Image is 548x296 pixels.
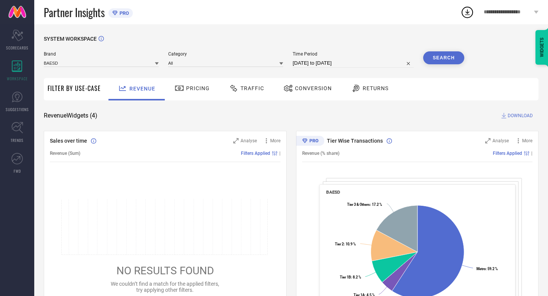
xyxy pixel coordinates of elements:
span: Filter By Use-Case [48,84,101,93]
span: | [531,151,532,156]
span: Tier Wise Transactions [327,138,383,144]
svg: Zoom [233,138,239,143]
text: : 8.2 % [339,275,361,279]
span: BAESD [326,189,340,195]
span: Revenue (% share) [302,151,339,156]
text: : 17.2 % [347,202,382,207]
span: Revenue [129,86,155,92]
tspan: Tier 3 & Others [347,202,370,207]
span: PRO [118,10,129,16]
text: : 10.9 % [335,242,356,246]
span: Pricing [186,85,210,91]
span: | [279,151,280,156]
span: SCORECARDS [6,45,29,51]
span: Revenue Widgets ( 4 ) [44,112,97,119]
tspan: Metro [476,267,485,271]
span: We couldn’t find a match for the applied filters, try applying other filters. [111,281,219,293]
span: Filters Applied [241,151,270,156]
span: SUGGESTIONS [6,107,29,112]
span: SYSTEM WORKSPACE [44,36,97,42]
input: Select time period [293,59,414,68]
span: Analyse [492,138,509,143]
span: More [522,138,532,143]
text: : 59.2 % [476,267,497,271]
span: Returns [363,85,389,91]
tspan: Tier 1B [339,275,350,279]
span: Time Period [293,51,414,57]
span: More [270,138,280,143]
svg: Zoom [485,138,491,143]
span: Traffic [241,85,264,91]
span: Sales over time [50,138,87,144]
span: DOWNLOAD [508,112,533,119]
span: FWD [14,168,21,174]
span: TRENDS [11,137,24,143]
span: Brand [44,51,159,57]
div: Premium [296,136,324,147]
tspan: Tier 2 [335,242,344,246]
span: Partner Insights [44,5,105,20]
span: Filters Applied [493,151,522,156]
span: NO RESULTS FOUND [116,264,214,277]
span: WORKSPACE [7,76,28,81]
span: Analyse [241,138,257,143]
span: Category [168,51,283,57]
div: Open download list [460,5,474,19]
span: Revenue (Sum) [50,151,80,156]
span: Conversion [295,85,332,91]
button: Search [423,51,464,64]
